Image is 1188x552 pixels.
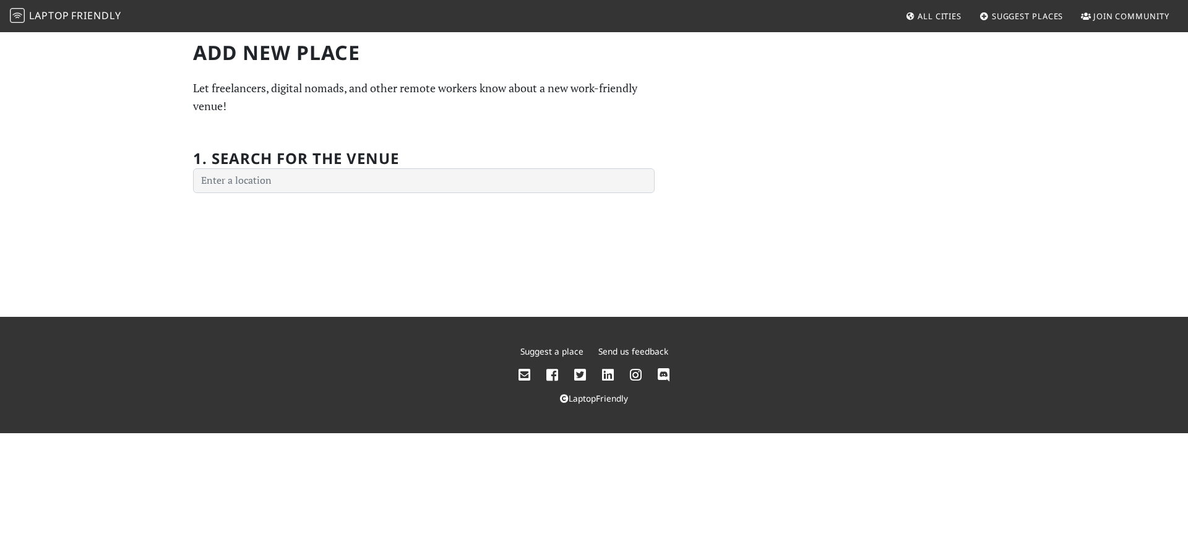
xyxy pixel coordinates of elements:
span: Friendly [71,9,121,22]
a: LaptopFriendly LaptopFriendly [10,6,121,27]
span: Join Community [1093,11,1169,22]
a: Join Community [1076,5,1174,27]
h1: Add new Place [193,41,655,64]
a: Suggest Places [975,5,1069,27]
a: LaptopFriendly [560,392,628,404]
a: Send us feedback [598,345,668,357]
span: Laptop [29,9,69,22]
span: Suggest Places [992,11,1064,22]
input: Enter a location [193,168,655,193]
img: LaptopFriendly [10,8,25,23]
a: All Cities [900,5,966,27]
a: Suggest a place [520,345,583,357]
p: Let freelancers, digital nomads, and other remote workers know about a new work-friendly venue! [193,79,655,115]
span: All Cities [918,11,962,22]
h2: 1. Search for the venue [193,150,399,168]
